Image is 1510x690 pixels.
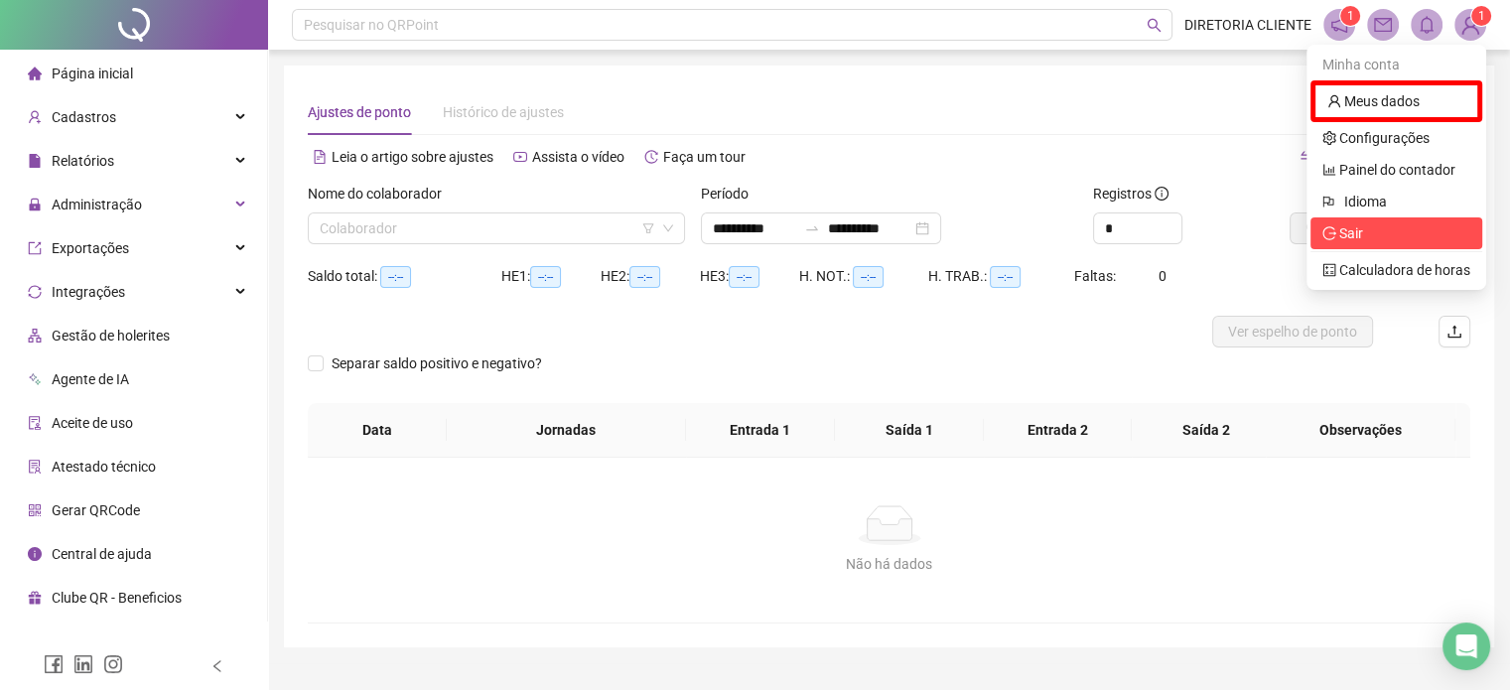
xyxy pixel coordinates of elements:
[1267,403,1456,458] th: Observações
[663,149,746,165] span: Faça um tour
[700,265,799,288] div: HE 3:
[1340,6,1360,26] sup: 1
[380,266,411,288] span: --:--
[308,265,501,288] div: Saldo total:
[28,198,42,211] span: lock
[28,67,42,80] span: home
[729,266,759,288] span: --:--
[52,459,156,475] span: Atestado técnico
[28,110,42,124] span: user-add
[532,149,624,165] span: Assista o vídeo
[447,403,686,458] th: Jornadas
[804,220,820,236] span: to
[210,659,224,673] span: left
[28,154,42,168] span: file
[44,654,64,674] span: facebook
[1455,10,1485,40] img: 85145
[52,415,133,431] span: Aceite de uso
[1147,18,1162,33] span: search
[629,266,660,288] span: --:--
[1330,16,1348,34] span: notification
[1446,324,1462,340] span: upload
[1322,262,1470,278] a: calculator Calculadora de horas
[1310,49,1482,80] div: Minha conta
[28,329,42,343] span: apartment
[1322,130,1430,146] a: setting Configurações
[332,553,1446,575] div: Não há dados
[52,66,133,81] span: Página inicial
[928,265,1073,288] div: H. TRAB.:
[1155,187,1168,201] span: info-circle
[324,352,550,374] span: Separar saldo positivo e negativo?
[1283,419,1441,441] span: Observações
[52,546,152,562] span: Central de ajuda
[28,547,42,561] span: info-circle
[701,183,761,205] label: Período
[52,284,125,300] span: Integrações
[642,222,654,234] span: filter
[52,153,114,169] span: Relatórios
[853,266,884,288] span: --:--
[28,460,42,474] span: solution
[1322,162,1455,178] a: bar-chart Painel do contador
[1339,225,1363,241] span: Sair
[644,150,658,164] span: history
[52,328,170,344] span: Gestão de holerites
[52,240,129,256] span: Exportações
[308,104,411,120] span: Ajustes de ponto
[308,183,455,205] label: Nome do colaborador
[1327,93,1420,109] a: user Meus dados
[28,591,42,605] span: gift
[1074,268,1119,284] span: Faltas:
[662,222,674,234] span: down
[1300,150,1313,164] span: swap
[984,403,1133,458] th: Entrada 2
[1471,6,1491,26] sup: Atualize o seu contato no menu Meus Dados
[52,109,116,125] span: Cadastros
[313,150,327,164] span: file-text
[990,266,1021,288] span: --:--
[52,197,142,212] span: Administração
[1184,14,1311,36] span: DIRETORIA CLIENTE
[308,403,447,458] th: Data
[1159,268,1167,284] span: 0
[1478,9,1485,23] span: 1
[28,416,42,430] span: audit
[1322,191,1336,212] span: flag
[332,149,493,165] span: Leia o artigo sobre ajustes
[28,241,42,255] span: export
[443,104,564,120] span: Histórico de ajustes
[1212,316,1373,347] button: Ver espelho de ponto
[1344,191,1458,212] span: Idioma
[501,265,601,288] div: HE 1:
[686,403,835,458] th: Entrada 1
[804,220,820,236] span: swap-right
[28,285,42,299] span: sync
[52,590,182,606] span: Clube QR - Beneficios
[1290,212,1444,244] button: Buscar registros
[1347,9,1354,23] span: 1
[513,150,527,164] span: youtube
[1322,226,1336,240] span: logout
[1442,622,1490,670] div: Open Intercom Messenger
[103,654,123,674] span: instagram
[73,654,93,674] span: linkedin
[1418,16,1436,34] span: bell
[601,265,700,288] div: HE 2:
[530,266,561,288] span: --:--
[1374,16,1392,34] span: mail
[1093,183,1168,205] span: Registros
[799,265,928,288] div: H. NOT.:
[52,371,129,387] span: Agente de IA
[835,403,984,458] th: Saída 1
[28,503,42,517] span: qrcode
[1132,403,1281,458] th: Saída 2
[52,502,140,518] span: Gerar QRCode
